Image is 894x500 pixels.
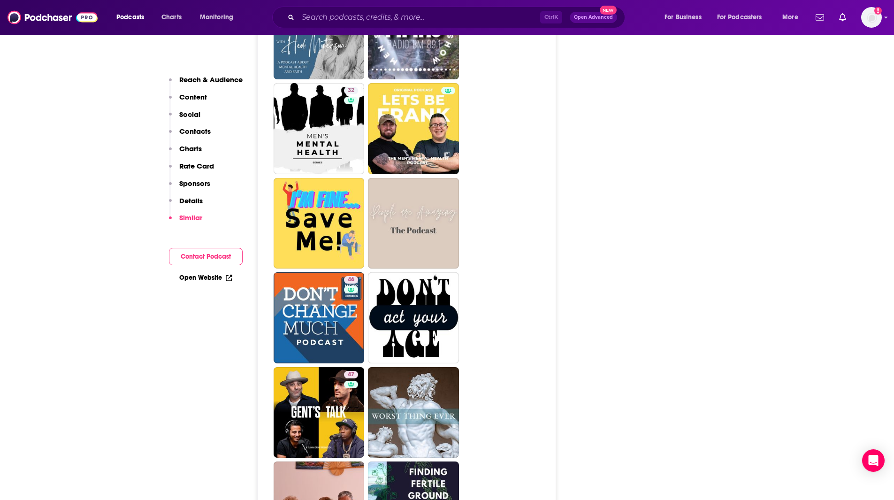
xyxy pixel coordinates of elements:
button: Sponsors [169,179,210,196]
div: Open Intercom Messenger [862,449,885,472]
button: Details [169,196,203,214]
a: 47 [344,371,358,378]
button: Social [169,110,200,127]
a: 32 [274,83,365,174]
p: Reach & Audience [179,75,243,84]
p: Content [179,92,207,101]
span: Monitoring [200,11,233,24]
div: Search podcasts, credits, & more... [281,7,634,28]
a: 46 [344,276,358,284]
span: New [600,6,617,15]
button: Contacts [169,127,211,144]
span: Podcasts [116,11,144,24]
button: Similar [169,213,202,231]
button: Content [169,92,207,110]
img: User Profile [861,7,882,28]
span: Ctrl K [540,11,562,23]
p: Similar [179,213,202,222]
button: Charts [169,144,202,162]
button: open menu [110,10,156,25]
span: Charts [161,11,182,24]
button: Reach & Audience [169,75,243,92]
input: Search podcasts, credits, & more... [298,10,540,25]
span: For Podcasters [717,11,762,24]
span: 47 [348,370,354,379]
a: 46 [274,272,365,363]
button: open menu [711,10,776,25]
a: Show notifications dropdown [812,9,828,25]
button: open menu [658,10,713,25]
p: Social [179,110,200,119]
button: Show profile menu [861,7,882,28]
p: Details [179,196,203,205]
p: Rate Card [179,162,214,170]
a: Show notifications dropdown [835,9,850,25]
span: 46 [348,275,354,285]
button: open menu [776,10,810,25]
p: Charts [179,144,202,153]
button: Rate Card [169,162,214,179]
button: open menu [193,10,245,25]
p: Contacts [179,127,211,136]
button: Open AdvancedNew [570,12,617,23]
a: 47 [274,367,365,458]
a: 32 [344,87,358,94]
span: 32 [348,86,354,95]
img: Podchaser - Follow, Share and Rate Podcasts [8,8,98,26]
span: Open Advanced [574,15,613,20]
svg: Add a profile image [874,7,882,15]
span: Logged in as AtriaBooks [861,7,882,28]
a: Charts [155,10,187,25]
span: For Business [665,11,702,24]
button: Contact Podcast [169,248,243,265]
p: Sponsors [179,179,210,188]
a: Open Website [179,274,232,282]
span: More [782,11,798,24]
